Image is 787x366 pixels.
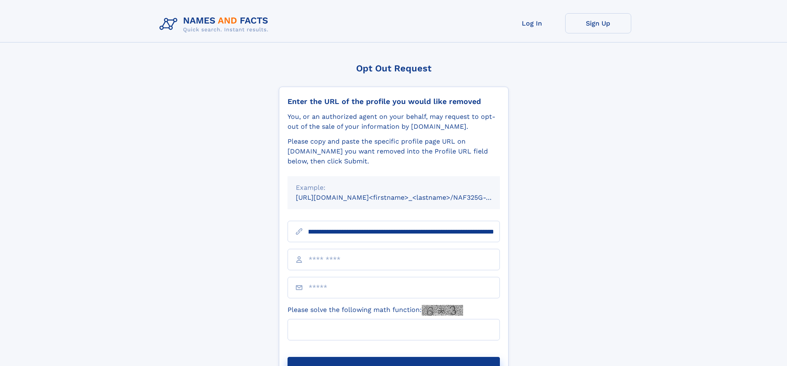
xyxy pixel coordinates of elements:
[296,194,516,201] small: [URL][DOMAIN_NAME]<firstname>_<lastname>/NAF325G-xxxxxxxx
[565,13,631,33] a: Sign Up
[296,183,492,193] div: Example:
[499,13,565,33] a: Log In
[288,305,463,316] label: Please solve the following math function:
[288,97,500,106] div: Enter the URL of the profile you would like removed
[288,112,500,132] div: You, or an authorized agent on your behalf, may request to opt-out of the sale of your informatio...
[279,63,509,73] div: Opt Out Request
[156,13,275,35] img: Logo Names and Facts
[288,137,500,166] div: Please copy and paste the specific profile page URL on [DOMAIN_NAME] you want removed into the Pr...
